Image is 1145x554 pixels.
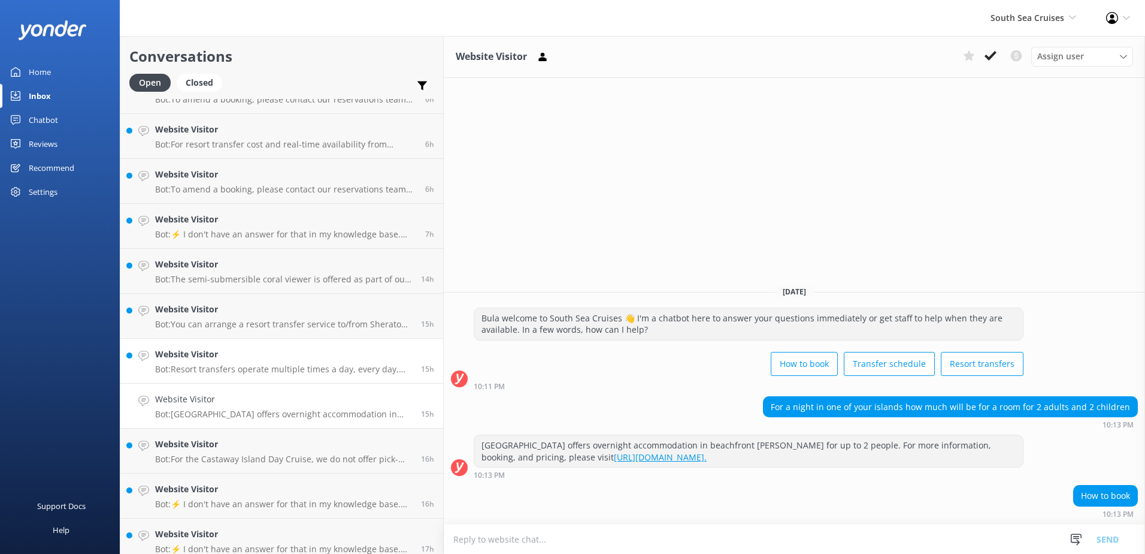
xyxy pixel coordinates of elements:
div: Settings [29,180,57,204]
p: Bot: [GEOGRAPHIC_DATA] offers overnight accommodation in beachfront [PERSON_NAME] for up to 2 peo... [155,409,412,420]
span: South Sea Cruises [990,12,1064,23]
strong: 10:13 PM [1102,421,1134,429]
span: Sep 29 2025 11:13pm (UTC +13:00) Pacific/Auckland [421,409,434,419]
h4: Website Visitor [155,303,412,316]
h4: Website Visitor [155,393,412,406]
a: Open [129,76,177,89]
span: Sep 29 2025 09:32pm (UTC +13:00) Pacific/Auckland [421,544,434,554]
a: Website VisitorBot:For resort transfer cost and real-time availability from [GEOGRAPHIC_DATA] to ... [120,114,443,159]
span: Assign user [1037,50,1084,63]
a: Website VisitorBot:For the Castaway Island Day Cruise, we do not offer pick-ups from [GEOGRAPHIC_... [120,429,443,474]
h4: Website Visitor [155,258,412,271]
div: Home [29,60,51,84]
div: Open [129,74,171,92]
h4: Website Visitor [155,123,416,136]
a: Website VisitorBot:To amend a booking, please contact our reservations team who will be able to h... [120,159,443,204]
div: Reviews [29,132,57,156]
div: How to book [1074,486,1137,506]
a: Website VisitorBot:[GEOGRAPHIC_DATA] offers overnight accommodation in beachfront [PERSON_NAME] f... [120,384,443,429]
div: For a night in one of your islands how much will be for a room for 2 adults and 2 children [764,397,1137,417]
span: Sep 30 2025 08:03am (UTC +13:00) Pacific/Auckland [425,184,434,194]
div: Sep 29 2025 11:11pm (UTC +13:00) Pacific/Auckland [474,382,1023,390]
div: [GEOGRAPHIC_DATA] offers overnight accommodation in beachfront [PERSON_NAME] for up to 2 people. ... [474,435,1023,467]
p: Bot: The semi-submersible coral viewer is offered as part of our inclusions on [GEOGRAPHIC_DATA].... [155,274,412,285]
a: Website VisitorBot:⚡ I don't have an answer for that in my knowledge base. Please try and rephras... [120,204,443,249]
p: Bot: For resort transfer cost and real-time availability from [GEOGRAPHIC_DATA] to [GEOGRAPHIC_DA... [155,139,416,150]
h4: Website Visitor [155,348,412,361]
div: Help [53,518,69,542]
div: Assign User [1031,47,1133,66]
span: Sep 29 2025 10:20pm (UTC +13:00) Pacific/Auckland [421,454,434,464]
p: Bot: To amend a booking, please contact our reservations team who will be able to help guide you ... [155,184,416,195]
a: Website VisitorBot:Resort transfers operate multiple times a day, every day, departing from [GEOG... [120,339,443,384]
div: Sep 29 2025 11:13pm (UTC +13:00) Pacific/Auckland [763,420,1138,429]
h3: Website Visitor [456,49,527,65]
p: Bot: To amend a booking, please contact our reservations team who will be able to help guide you ... [155,94,416,105]
h4: Website Visitor [155,168,416,181]
button: How to book [771,352,838,376]
span: Sep 29 2025 11:18pm (UTC +13:00) Pacific/Auckland [421,364,434,374]
p: Bot: ⚡ I don't have an answer for that in my knowledge base. Please try and rephrase your questio... [155,499,412,510]
div: Sep 29 2025 11:13pm (UTC +13:00) Pacific/Auckland [1073,510,1138,518]
span: Sep 30 2025 12:39am (UTC +13:00) Pacific/Auckland [421,274,434,284]
h4: Website Visitor [155,213,416,226]
div: Support Docs [37,494,86,518]
div: Closed [177,74,222,92]
div: Sep 29 2025 11:13pm (UTC +13:00) Pacific/Auckland [474,471,1023,479]
h4: Website Visitor [155,438,412,451]
span: Sep 30 2025 07:22am (UTC +13:00) Pacific/Auckland [425,229,434,239]
p: Bot: ⚡ I don't have an answer for that in my knowledge base. Please try and rephrase your questio... [155,229,416,240]
strong: 10:13 PM [474,472,505,479]
button: Transfer schedule [844,352,935,376]
div: Chatbot [29,108,58,132]
a: [URL][DOMAIN_NAME]. [614,451,707,463]
a: Closed [177,76,228,89]
strong: 10:11 PM [474,383,505,390]
button: Resort transfers [941,352,1023,376]
span: Sep 29 2025 09:55pm (UTC +13:00) Pacific/Auckland [421,499,434,509]
strong: 10:13 PM [1102,511,1134,518]
div: Inbox [29,84,51,108]
span: Sep 30 2025 08:35am (UTC +13:00) Pacific/Auckland [425,94,434,104]
p: Bot: You can arrange a resort transfer service to/from Sheraton Tokoriki, which includes pick-up/... [155,319,412,330]
span: Sep 29 2025 11:26pm (UTC +13:00) Pacific/Auckland [421,319,434,329]
p: Bot: For the Castaway Island Day Cruise, we do not offer pick-ups from [GEOGRAPHIC_DATA]. You wil... [155,454,412,465]
a: Website VisitorBot:You can arrange a resort transfer service to/from Sheraton Tokoriki, which inc... [120,294,443,339]
h2: Conversations [129,45,434,68]
a: Website VisitorBot:⚡ I don't have an answer for that in my knowledge base. Please try and rephras... [120,474,443,519]
a: Website VisitorBot:The semi-submersible coral viewer is offered as part of our inclusions on [GEO... [120,249,443,294]
div: Recommend [29,156,74,180]
p: Bot: Resort transfers operate multiple times a day, every day, departing from [GEOGRAPHIC_DATA] a... [155,364,412,375]
img: yonder-white-logo.png [18,20,87,40]
div: Bula welcome to South Sea Cruises 👋 I'm a chatbot here to answer your questions immediately or ge... [474,308,1023,340]
h4: Website Visitor [155,483,412,496]
span: [DATE] [776,287,813,297]
h4: Website Visitor [155,528,412,541]
span: Sep 30 2025 08:16am (UTC +13:00) Pacific/Auckland [425,139,434,149]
